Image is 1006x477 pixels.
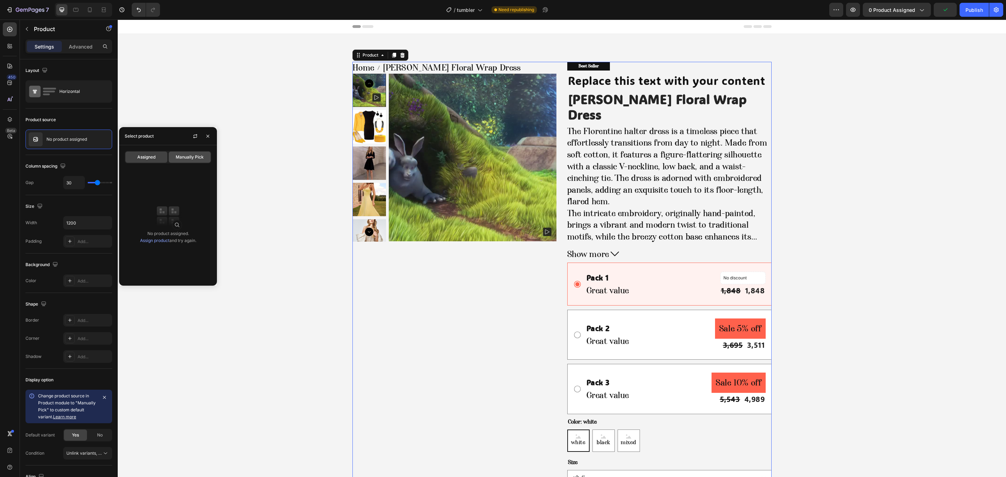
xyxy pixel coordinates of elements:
[25,202,44,211] div: Size
[69,43,93,50] p: Advanced
[5,128,17,133] div: Beta
[469,265,512,277] p: Great value
[247,208,256,217] button: Carousel Next Arrow
[498,7,534,13] span: Need republishing
[265,42,403,54] span: [PERSON_NAME] Floral Wrap Dress
[176,154,204,160] span: Manually Pick
[72,432,79,438] span: Yes
[25,450,44,456] div: Condition
[450,229,654,241] button: Show more
[247,60,256,68] button: Carousel Back Arrow
[78,317,110,324] div: Add...
[25,377,53,383] div: Display option
[78,336,110,342] div: Add...
[132,3,160,17] div: Undo/Redo
[140,230,196,244] div: No product assigned. and try again.
[606,255,645,262] p: No discount
[629,319,648,332] div: 3,511
[63,447,112,460] button: Unlink variants, quantity <br> between same products
[46,6,49,14] p: 7
[863,3,931,17] button: 0 product assigned
[34,25,93,33] p: Product
[869,6,915,14] span: 0 product assigned
[53,414,76,419] a: Learn more
[3,3,52,17] button: 7
[627,265,648,277] div: 1,848
[468,252,512,264] div: Pack 1
[450,438,461,448] legend: Size
[450,54,654,68] div: Replace this text with your content
[25,117,56,123] div: Product source
[450,229,491,241] span: Show more
[78,278,110,284] div: Add...
[594,353,648,373] pre: Sale 10% off
[64,176,85,189] input: Auto
[25,238,42,244] div: Padding
[25,278,36,284] div: Color
[154,202,182,230] img: collections
[35,43,54,50] p: Settings
[603,265,624,277] div: 1,848
[450,71,654,103] h1: [PERSON_NAME] Floral Wrap Dress
[235,42,257,54] span: Home
[235,42,439,54] nav: breadcrumb
[502,419,520,427] span: mixed
[25,335,39,342] div: Corner
[450,397,480,407] legend: Color: white
[450,107,650,187] p: The Florentine halter dress is a timeless piece that effortlessly transitions from day to night. ...
[468,302,512,315] div: Pack 2
[140,238,169,243] a: Assign product
[243,32,262,39] div: Product
[602,373,623,386] div: 5,543
[78,354,110,360] div: Add...
[457,6,475,14] span: tumbler
[450,189,647,257] p: The intricate embroidery, originally hand-painted, brings a vibrant and modern twist to tradition...
[7,74,17,80] div: 450
[78,239,110,245] div: Add...
[64,217,112,229] input: Auto
[137,154,155,160] span: Assigned
[97,432,103,438] span: No
[478,419,494,427] span: black
[25,300,48,309] div: Shape
[125,133,154,139] div: Select product
[454,6,455,14] span: /
[597,299,648,319] pre: Sale 5% off
[25,432,55,438] div: Default variant
[29,132,43,146] img: no image transparent
[452,419,469,427] span: white
[461,44,481,50] p: Best Seller
[25,353,42,360] div: Shadow
[25,260,59,270] div: Background
[468,357,512,369] div: Pack 3
[25,317,39,323] div: Border
[25,162,67,171] div: Column spacing
[960,3,989,17] button: Publish
[59,83,102,100] div: Horizontal
[626,373,648,386] div: 4,989
[118,20,1006,477] iframe: Design area
[46,137,87,142] p: No product assigned
[965,6,983,14] div: Publish
[38,393,96,419] span: Change product source in Product module to "Manually Pick" to custom default variant.
[469,370,512,382] p: Great value
[469,316,512,328] p: Great value
[605,319,626,332] div: 3,695
[25,66,49,75] div: Layout
[25,179,34,186] div: Gap
[25,220,37,226] div: Width
[66,450,174,456] span: Unlink variants, quantity <br> between same products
